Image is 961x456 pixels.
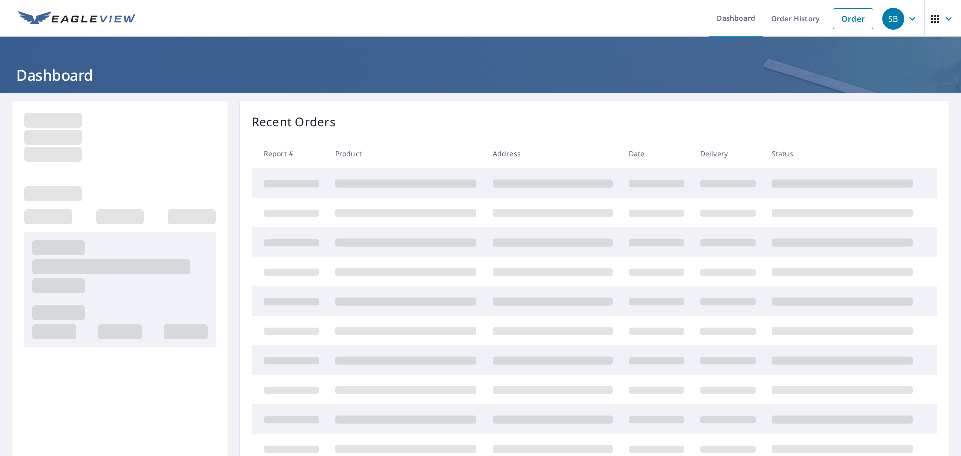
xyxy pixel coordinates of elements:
[252,139,327,168] th: Report #
[327,139,485,168] th: Product
[18,11,136,26] img: EV Logo
[764,139,921,168] th: Status
[833,8,873,29] a: Order
[252,113,336,131] p: Recent Orders
[12,65,949,85] h1: Dashboard
[882,8,904,30] div: SB
[621,139,692,168] th: Date
[485,139,621,168] th: Address
[692,139,764,168] th: Delivery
